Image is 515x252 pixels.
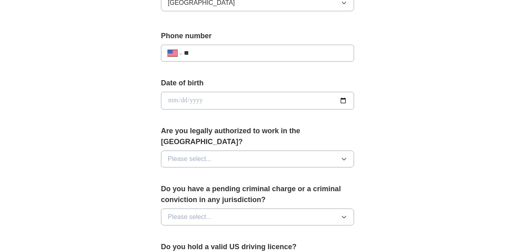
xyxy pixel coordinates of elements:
label: Do you have a pending criminal charge or a criminal conviction in any jurisdiction? [161,184,354,205]
button: Please select... [161,151,354,167]
label: Are you legally authorized to work in the [GEOGRAPHIC_DATA]? [161,126,354,147]
button: Please select... [161,209,354,225]
span: Please select... [168,154,212,164]
label: Phone number [161,31,354,41]
label: Date of birth [161,78,354,89]
span: Please select... [168,212,212,222]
